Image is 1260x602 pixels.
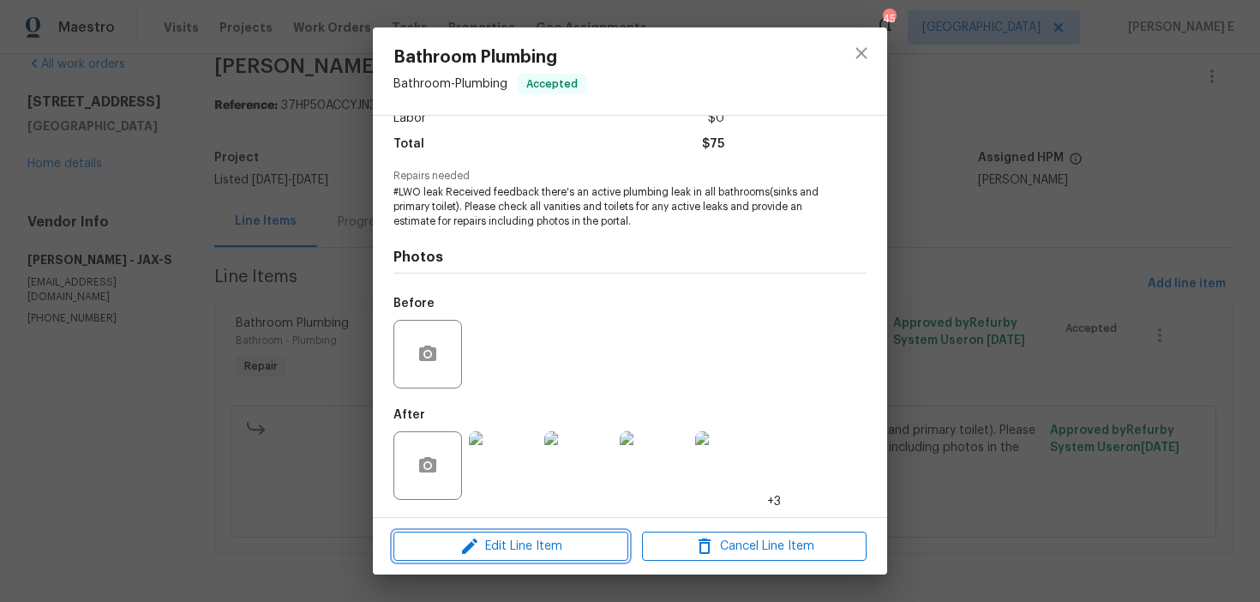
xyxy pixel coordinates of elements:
h5: After [393,409,425,421]
span: Total [393,132,424,157]
span: Bathroom - Plumbing [393,78,507,90]
span: Repairs needed [393,171,867,182]
button: Edit Line Item [393,532,628,562]
h5: Before [393,298,435,310]
span: $0 [708,106,724,131]
span: Bathroom Plumbing [393,48,586,67]
button: Cancel Line Item [642,532,867,562]
div: 45 [883,10,895,27]
span: Labor [393,106,426,131]
span: #LWO leak Received feedback there's an active plumbing leak in all bathrooms(sinks and primary to... [393,185,819,228]
h4: Photos [393,249,867,266]
span: Accepted [519,75,585,93]
span: +3 [767,493,781,510]
span: Cancel Line Item [647,536,861,557]
span: Edit Line Item [399,536,623,557]
span: $75 [702,132,724,157]
button: close [841,33,882,74]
